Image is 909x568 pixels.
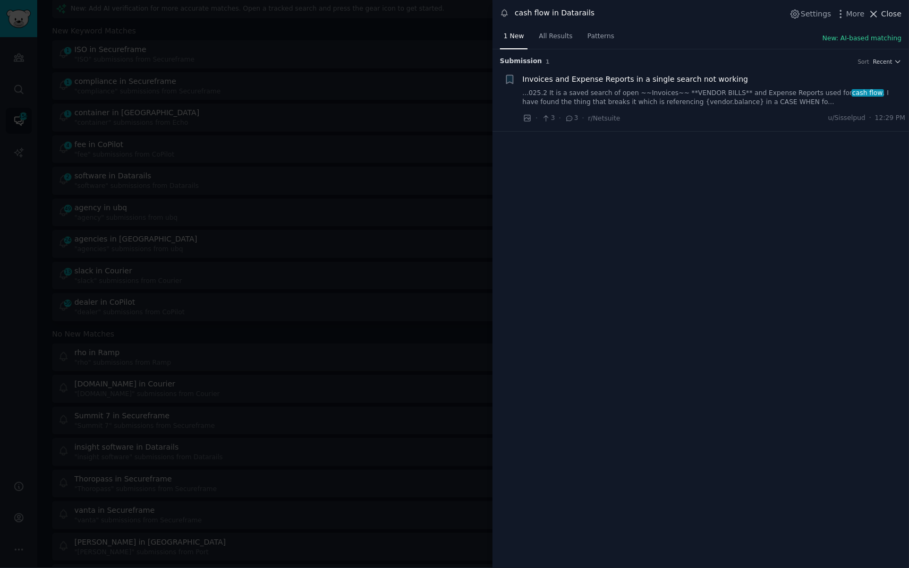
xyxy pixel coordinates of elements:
[582,113,584,124] span: ·
[873,58,902,65] button: Recent
[523,74,749,85] a: Invoices and Expense Reports in a single search not working
[523,89,906,107] a: ...025.2 It is a saved search of open ~~Invoices~~ **VENDOR BILLS** and Expense Reports used forc...
[515,7,594,19] div: cash flow in Datarails
[868,8,902,20] button: Close
[881,8,902,20] span: Close
[873,58,892,65] span: Recent
[535,28,576,50] a: All Results
[789,8,831,20] button: Settings
[500,57,542,66] span: Submission
[546,58,549,65] span: 1
[588,32,614,41] span: Patterns
[500,28,528,50] a: 1 New
[541,114,555,123] span: 3
[869,114,871,123] span: ·
[801,8,831,20] span: Settings
[875,114,905,123] span: 12:29 PM
[536,113,538,124] span: ·
[559,113,561,124] span: ·
[846,8,865,20] span: More
[565,114,578,123] span: 3
[588,115,621,122] span: r/Netsuite
[504,32,524,41] span: 1 New
[835,8,865,20] button: More
[584,28,618,50] a: Patterns
[858,58,870,65] div: Sort
[828,114,865,123] span: u/Sisselpud
[852,89,884,97] span: cash flow
[822,34,902,44] button: New: AI-based matching
[539,32,572,41] span: All Results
